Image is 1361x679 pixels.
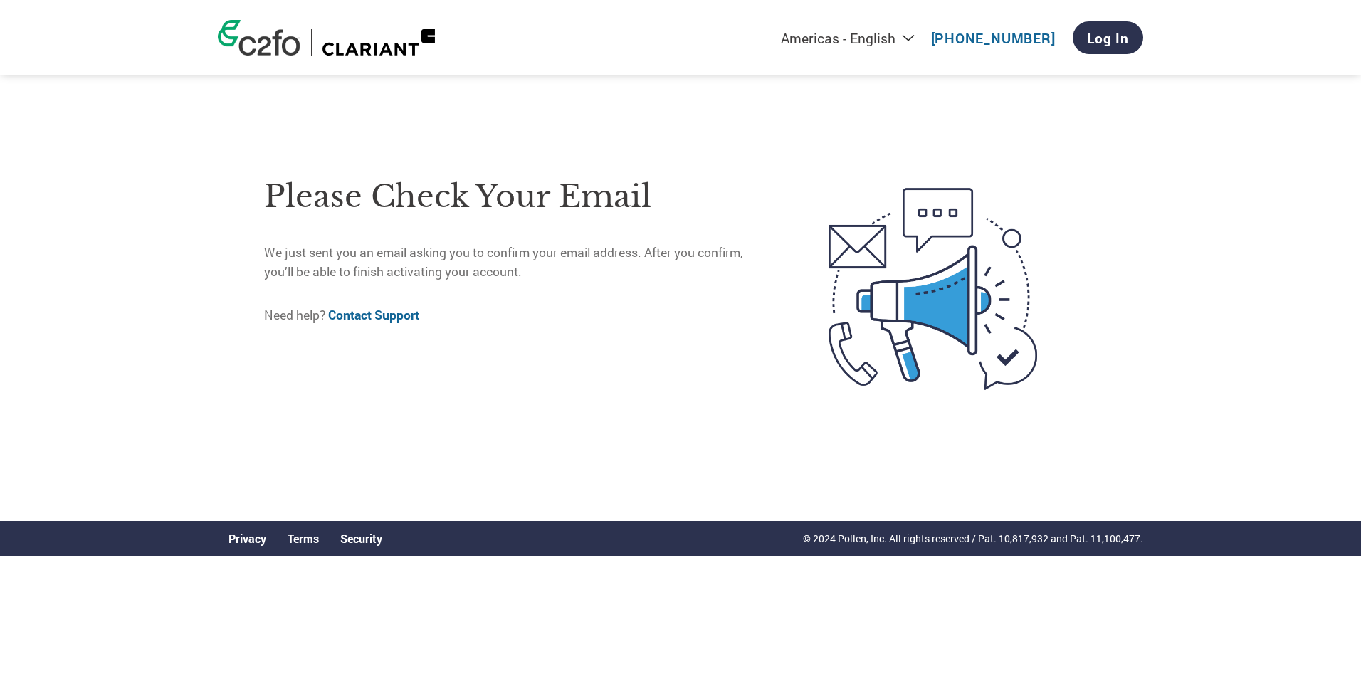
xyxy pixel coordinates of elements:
img: open-email [769,162,1097,416]
p: © 2024 Pollen, Inc. All rights reserved / Pat. 10,817,932 and Pat. 11,100,477. [803,531,1143,546]
a: Security [340,531,382,546]
p: Need help? [264,306,769,325]
a: Privacy [228,531,266,546]
p: We just sent you an email asking you to confirm your email address. After you confirm, you’ll be ... [264,243,769,281]
a: Log In [1073,21,1143,54]
a: Contact Support [328,307,419,323]
a: [PHONE_NUMBER] [931,29,1056,47]
h1: Please check your email [264,174,769,220]
img: Clariant [322,29,435,56]
img: c2fo logo [218,20,300,56]
a: Terms [288,531,319,546]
